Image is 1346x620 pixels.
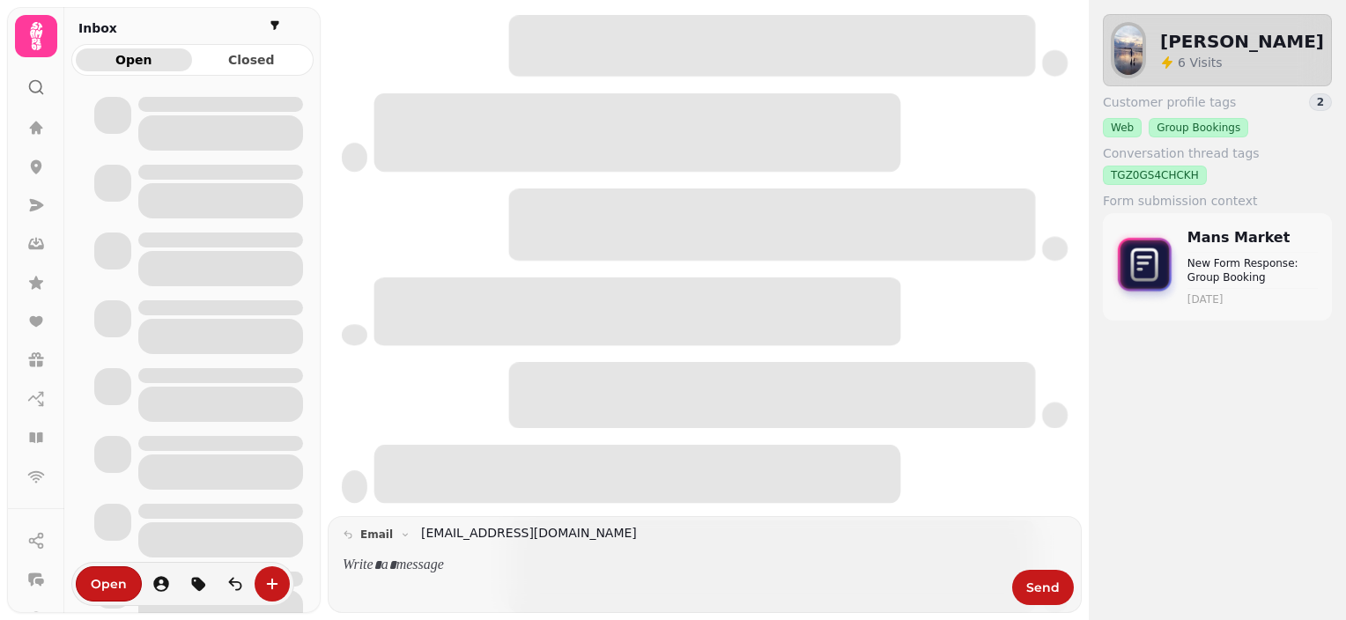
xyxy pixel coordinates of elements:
h2: Inbox [78,19,117,37]
h2: [PERSON_NAME] [1160,29,1324,54]
p: Visits [1178,54,1223,71]
button: create-convo [255,566,290,602]
a: [EMAIL_ADDRESS][DOMAIN_NAME] [421,524,637,542]
button: Open [76,566,142,602]
button: tag-thread [181,566,216,602]
span: Closed [208,54,296,66]
span: Customer profile tags [1103,93,1236,111]
div: Group Bookings [1149,118,1248,137]
label: Form submission context [1103,192,1332,210]
div: Web [1103,118,1142,137]
span: Open [91,578,127,590]
div: TGZ0GS4CHCKH [1103,166,1207,185]
div: 2 [1309,93,1332,111]
img: form-icon [1110,230,1180,304]
button: email [336,524,418,545]
span: Send [1026,581,1060,594]
button: is-read [218,566,253,602]
button: Closed [194,48,310,71]
label: Conversation thread tags [1103,144,1332,162]
button: filter [264,15,285,36]
button: Send [1012,570,1074,605]
span: Open [90,54,178,66]
button: Open [76,48,192,71]
p: Mans Market [1187,227,1318,248]
p: New Form Response: Group Booking [1187,256,1318,284]
time: [DATE] [1187,292,1318,306]
img: aHR0cHM6Ly93d3cuZ3JhdmF0YXIuY29tL2F2YXRhci8yNmRkYzU3YmIwMzJhNjhmYzUyOGMyMjdmZWUxMjI5Yz9zPTE1MCZkP... [1111,22,1146,78]
span: 6 [1178,55,1189,70]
